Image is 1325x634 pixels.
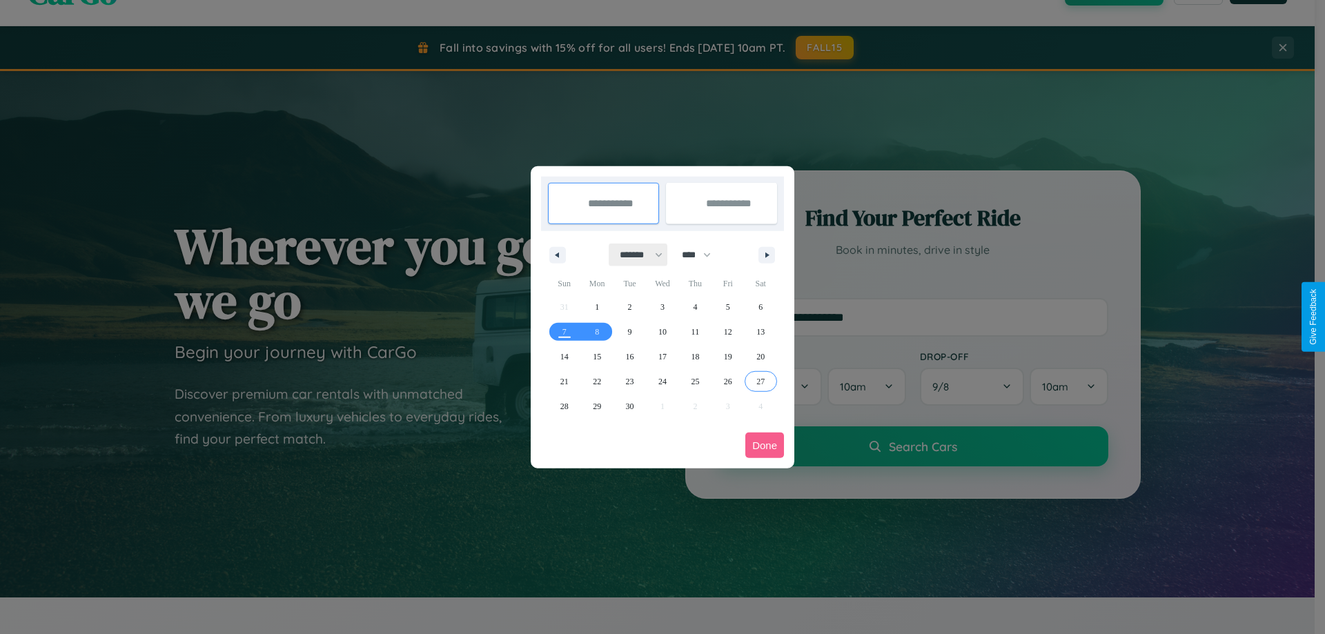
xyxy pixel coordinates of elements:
[548,273,580,295] span: Sun
[711,295,744,319] button: 5
[580,319,613,344] button: 8
[560,394,569,419] span: 28
[646,369,678,394] button: 24
[756,319,765,344] span: 13
[745,319,777,344] button: 13
[548,394,580,419] button: 28
[658,344,667,369] span: 17
[724,319,732,344] span: 12
[660,295,665,319] span: 3
[593,394,601,419] span: 29
[562,319,567,344] span: 7
[548,344,580,369] button: 14
[693,295,697,319] span: 4
[679,344,711,369] button: 18
[745,369,777,394] button: 27
[548,369,580,394] button: 21
[614,319,646,344] button: 9
[548,319,580,344] button: 7
[691,344,699,369] span: 18
[626,344,634,369] span: 16
[726,295,730,319] span: 5
[626,369,634,394] span: 23
[560,344,569,369] span: 14
[758,295,763,319] span: 6
[679,295,711,319] button: 4
[614,295,646,319] button: 2
[614,394,646,419] button: 30
[745,433,784,458] button: Done
[691,369,699,394] span: 25
[711,319,744,344] button: 12
[658,369,667,394] span: 24
[711,344,744,369] button: 19
[745,295,777,319] button: 6
[691,319,700,344] span: 11
[724,369,732,394] span: 26
[658,319,667,344] span: 10
[593,369,601,394] span: 22
[580,394,613,419] button: 29
[593,344,601,369] span: 15
[679,319,711,344] button: 11
[756,344,765,369] span: 20
[614,344,646,369] button: 16
[745,344,777,369] button: 20
[1308,289,1318,345] div: Give Feedback
[646,273,678,295] span: Wed
[628,319,632,344] span: 9
[580,273,613,295] span: Mon
[595,319,599,344] span: 8
[745,273,777,295] span: Sat
[628,295,632,319] span: 2
[580,295,613,319] button: 1
[626,394,634,419] span: 30
[595,295,599,319] span: 1
[711,273,744,295] span: Fri
[646,344,678,369] button: 17
[646,319,678,344] button: 10
[679,273,711,295] span: Thu
[646,295,678,319] button: 3
[614,273,646,295] span: Tue
[560,369,569,394] span: 21
[580,344,613,369] button: 15
[679,369,711,394] button: 25
[580,369,613,394] button: 22
[724,344,732,369] span: 19
[614,369,646,394] button: 23
[711,369,744,394] button: 26
[756,369,765,394] span: 27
